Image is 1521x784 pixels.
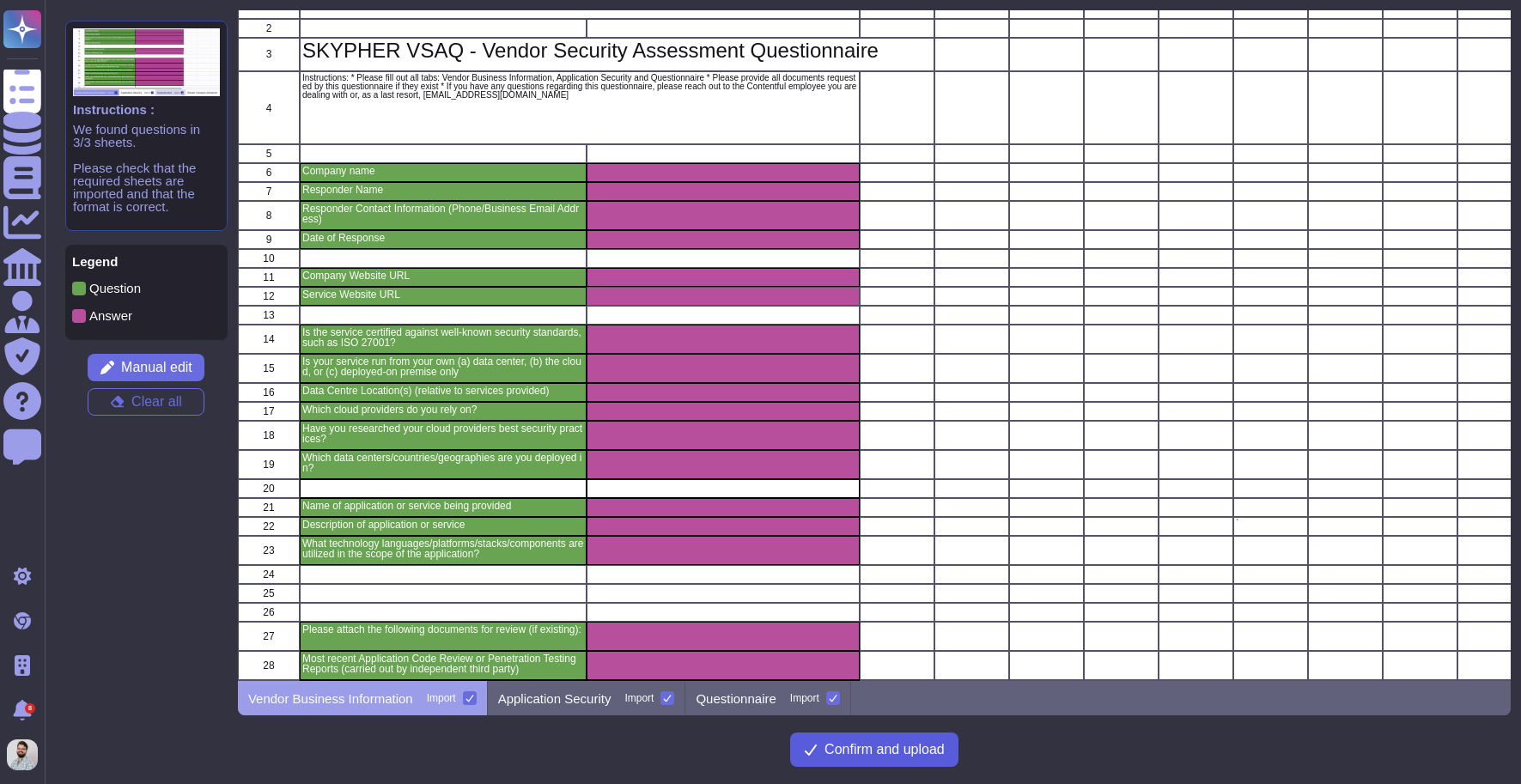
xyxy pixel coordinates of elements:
p: Is the service certified against well-known security standards, such as ISO 27001? [302,327,584,348]
div: 8 [238,201,300,230]
div: 4 [238,71,300,145]
p: Company name [302,166,584,176]
p: Questionnaire [696,692,776,705]
p: Service Website URL [302,289,584,300]
div: 10 [238,249,300,268]
div: 16 [238,383,300,402]
p: Company Website URL [302,270,584,281]
div: 12 [238,287,300,306]
p: Answer [89,309,132,322]
div: 3 [238,38,300,71]
p: Please attach the following documents for review (if existing): [302,624,584,635]
div: 19 [238,450,300,479]
p: Application Security [498,692,611,705]
div: 18 [238,421,300,450]
button: Clear all [88,388,204,416]
div: 20 [238,479,300,498]
div: 15 [238,354,300,383]
div: 13 [238,306,300,325]
div: 6 [238,163,300,182]
p: SKYPHER VSAQ - Vendor Security Assessment Questionnaire [302,40,932,61]
p: Responder Name [302,185,584,195]
div: 26 [238,603,300,622]
div: 25 [238,584,300,603]
div: 11 [238,268,300,287]
img: user [7,739,38,770]
div: 27 [238,622,300,651]
p: Have you researched your cloud providers best security practices? [302,423,584,444]
div: Import [624,693,654,703]
p: Instructions: * Please fill out all tabs: Vendor Business Information, Application Security and Q... [302,74,857,100]
button: user [3,736,50,774]
div: 17 [238,402,300,421]
p: Question [89,282,141,295]
div: 8 [25,703,35,714]
div: 23 [238,536,300,565]
button: Confirm and upload [790,732,958,767]
div: 7 [238,182,300,201]
button: Manual edit [88,354,204,381]
img: instruction [73,28,220,96]
div: 2 [238,19,300,38]
div: 14 [238,325,300,354]
div: 9 [238,230,300,249]
p: Which cloud providers do you rely on? [302,404,584,415]
span: Confirm and upload [824,743,945,757]
p: Date of Response [302,233,584,243]
p: Instructions : [73,103,220,116]
p: We found questions in 3/3 sheets. Please check that the required sheets are imported and that the... [73,123,220,213]
div: 28 [238,651,300,680]
p: Which data centers/countries/geographies are you deployed in? [302,453,584,473]
div: Import [790,693,819,703]
div: 22 [238,517,300,536]
div: grid [238,10,1511,681]
p: Legend [72,255,221,268]
p: Most recent Application Code Review or Penetration Testing Reports (carried out by independent th... [302,653,584,674]
div: Import [427,693,456,703]
div: 5 [238,144,300,163]
div: 29 [238,680,300,699]
div: 21 [238,498,300,517]
p: Data Centre Location(s) (relative to services provided) [302,386,584,396]
p: What technology languages/platforms/stacks/components are utilized in the scope of the application? [302,538,584,559]
span: Clear all [131,395,182,409]
div: 24 [238,565,300,584]
p: Name of application or service being provided [302,501,584,511]
p: Responder Contact Information (Phone/Business Email Address) [302,204,584,224]
span: Manual edit [121,361,192,374]
p: Vendor Business Information [248,692,413,705]
p: ` [1236,520,1305,528]
p: Description of application or service [302,520,584,530]
p: Is your service run from your own (a) data center, (b) the cloud, or (c) deployed-on premise only [302,356,584,377]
